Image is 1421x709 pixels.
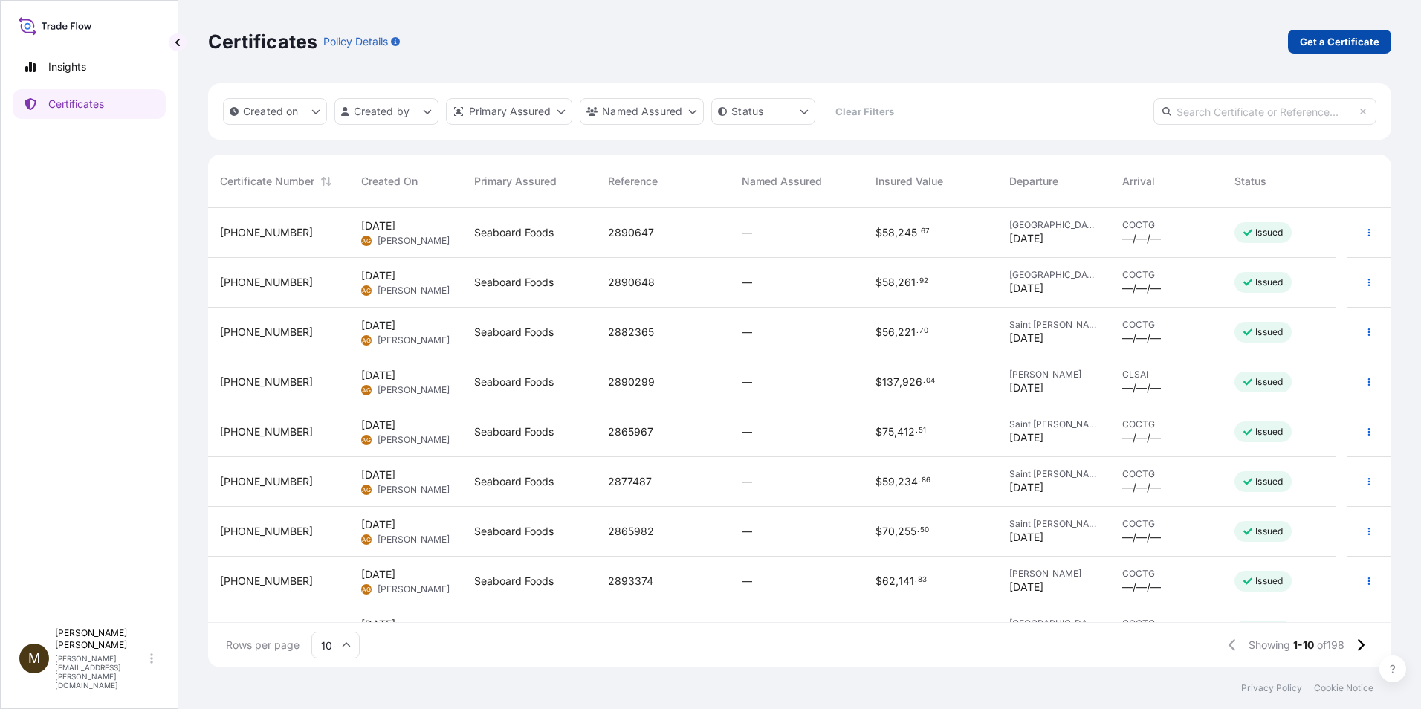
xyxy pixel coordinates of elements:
span: 2893374 [608,574,653,589]
span: AG [362,482,371,497]
span: CLSAI [1122,369,1211,381]
p: Issued [1255,426,1283,438]
span: [DATE] [361,467,395,482]
span: Seaboard Foods [474,424,554,439]
span: — [742,225,752,240]
span: [DATE] [1009,231,1043,246]
span: , [895,526,898,537]
span: [DATE] [361,368,395,383]
span: Saint [PERSON_NAME] [1009,468,1098,480]
span: , [895,476,898,487]
p: Issued [1255,476,1283,488]
span: Rows per page [226,638,300,653]
span: AG [362,333,371,348]
span: . [923,378,925,383]
span: [PHONE_NUMBER] [220,424,313,439]
p: Named Assured [602,104,682,119]
input: Search Certificate or Reference... [1153,98,1376,125]
span: $ [875,526,882,537]
span: [PERSON_NAME] [378,384,450,396]
span: — [742,424,752,439]
span: , [895,277,898,288]
p: Certificates [48,97,104,111]
span: 141 [899,576,914,586]
p: Created by [354,104,410,119]
span: 2877487 [608,474,652,489]
span: 58 [882,277,895,288]
span: 255 [898,526,916,537]
span: [DATE] [361,517,395,532]
span: $ [875,427,882,437]
span: — [742,574,752,589]
span: Seaboard Foods [474,474,554,489]
span: [PERSON_NAME] [378,235,450,247]
p: Issued [1255,276,1283,288]
span: 2865967 [608,424,653,439]
span: 92 [919,279,928,284]
span: AG [362,582,371,597]
span: [PHONE_NUMBER] [220,275,313,290]
p: [PERSON_NAME][EMAIL_ADDRESS][PERSON_NAME][DOMAIN_NAME] [55,654,147,690]
span: . [918,229,920,234]
p: Cookie Notice [1314,682,1373,694]
p: Privacy Policy [1241,682,1302,694]
span: COCTG [1122,568,1211,580]
span: , [894,427,897,437]
span: — [742,325,752,340]
span: —/—/— [1122,281,1161,296]
span: COCTG [1122,319,1211,331]
span: Departure [1009,174,1058,189]
span: [DATE] [1009,281,1043,296]
span: , [896,576,899,586]
span: $ [875,277,882,288]
span: . [916,428,918,433]
span: [GEOGRAPHIC_DATA] [1009,219,1098,231]
span: Named Assured [742,174,822,189]
p: Get a Certificate [1300,34,1379,49]
a: Insights [13,52,166,82]
span: . [916,328,919,334]
span: COCTG [1122,618,1211,629]
span: —/—/— [1122,331,1161,346]
span: Created On [361,174,418,189]
span: 59 [882,476,895,487]
span: 2890299 [608,375,655,389]
span: [PERSON_NAME] [1009,369,1098,381]
span: —/—/— [1122,231,1161,246]
button: Clear Filters [823,100,906,123]
span: COCTG [1122,418,1211,430]
span: [PHONE_NUMBER] [220,325,313,340]
span: 1-10 [1293,638,1314,653]
span: 70 [919,328,928,334]
p: Insights [48,59,86,74]
span: Reference [608,174,658,189]
span: 2865982 [608,524,654,539]
p: Created on [243,104,299,119]
span: [DATE] [1009,530,1043,545]
button: Sort [317,172,335,190]
span: AG [362,532,371,547]
span: AG [362,433,371,447]
span: Saint [PERSON_NAME] [1009,319,1098,331]
span: . [919,478,921,483]
span: , [895,327,898,337]
span: [GEOGRAPHIC_DATA] [1009,618,1098,629]
span: [DATE] [361,567,395,582]
span: — [742,474,752,489]
span: Seaboard Foods [474,325,554,340]
span: $ [875,227,882,238]
button: distributor Filter options [446,98,572,125]
span: , [899,377,902,387]
span: — [742,524,752,539]
p: Clear Filters [835,104,894,119]
span: [GEOGRAPHIC_DATA] [1009,269,1098,281]
span: —/—/— [1122,430,1161,445]
span: COCTG [1122,518,1211,530]
span: AG [362,283,371,298]
span: 70 [882,526,895,537]
span: $ [875,576,882,586]
span: [DATE] [361,418,395,433]
button: createdOn Filter options [223,98,327,125]
span: M [28,651,40,666]
span: AG [362,383,371,398]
